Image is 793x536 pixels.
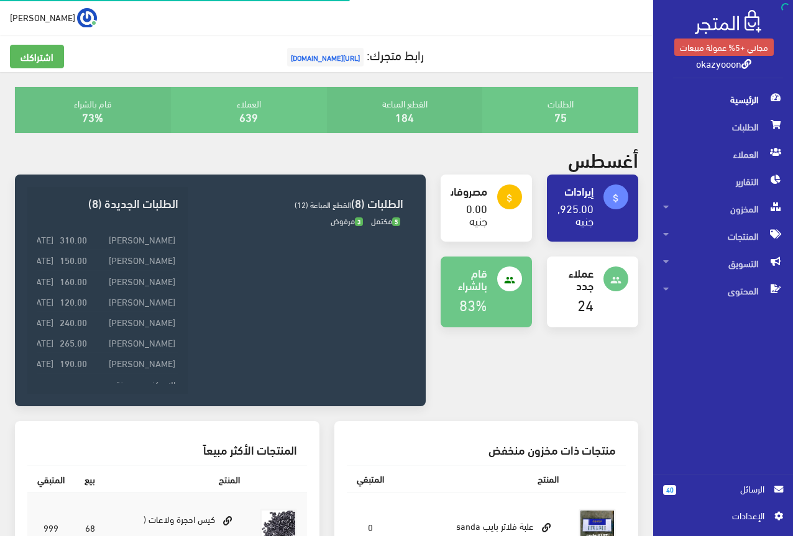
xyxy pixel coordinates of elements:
[392,217,400,227] span: 5
[610,193,621,204] i: attach_money
[653,222,793,250] a: المنتجات
[663,222,783,250] span: المنتجات
[663,113,783,140] span: الطلبات
[610,275,621,286] i: people
[653,113,793,140] a: الطلبات
[75,466,105,493] th: بيع
[663,195,783,222] span: المخزون
[25,332,57,353] td: [DATE]
[284,43,424,66] a: رابط متجرك:[URL][DOMAIN_NAME]
[27,466,75,493] th: المتبقي
[15,87,171,133] div: قام بالشراء
[90,353,178,373] td: [PERSON_NAME]
[60,356,87,370] strong: 190.00
[451,266,487,291] h4: قام بالشراء
[25,250,57,270] td: [DATE]
[557,184,594,197] h4: إيرادات
[37,443,297,455] h3: المنتجات الأكثر مبيعاً
[171,87,327,133] div: العملاء
[357,443,617,455] h3: منتجات ذات مخزون منخفض
[551,198,594,230] a: 2,925.00 جنيه
[60,274,87,288] strong: 160.00
[25,373,57,435] td: [DATE]
[504,193,515,204] i: attach_money
[60,253,87,266] strong: 150.00
[696,54,751,72] a: okazyooon
[568,148,638,170] h2: أغسطس
[504,275,515,286] i: people
[295,197,351,212] span: القطع المباعة (12)
[577,291,594,317] a: 24
[10,7,97,27] a: ... [PERSON_NAME]
[25,353,57,373] td: [DATE]
[554,106,567,127] a: 75
[663,140,783,168] span: العملاء
[653,168,793,195] a: التقارير
[90,291,178,311] td: [PERSON_NAME]
[82,106,103,127] a: 73%
[90,250,178,270] td: [PERSON_NAME]
[663,168,783,195] span: التقارير
[90,229,178,250] td: [PERSON_NAME]
[663,482,783,509] a: 40 الرسائل
[466,198,487,230] a: 0.00 جنيه
[663,86,783,113] span: الرئيسية
[198,197,403,209] h3: الطلبات (8)
[695,10,761,34] img: .
[663,485,676,495] span: 40
[60,232,87,246] strong: 310.00
[557,266,594,291] h4: عملاء جدد
[653,277,793,304] a: المحتوى
[37,197,178,209] h3: الطلبات الجديدة (8)
[451,184,487,197] h4: مصروفات
[25,229,57,250] td: [DATE]
[25,291,57,311] td: [DATE]
[355,217,363,227] span: 3
[331,213,363,228] span: مرفوض
[60,335,87,349] strong: 265.00
[90,312,178,332] td: [PERSON_NAME]
[673,509,764,522] span: اﻹعدادات
[60,315,87,329] strong: 240.00
[10,45,64,68] a: اشتراكك
[663,509,783,529] a: اﻹعدادات
[394,466,569,493] th: المنتج
[459,291,487,317] a: 83%
[105,466,250,493] th: المنتج
[90,332,178,353] td: [PERSON_NAME]
[60,294,87,308] strong: 120.00
[663,250,783,277] span: التسويق
[327,87,483,133] div: القطع المباعة
[653,140,793,168] a: العملاء
[686,482,764,496] span: الرسائل
[90,373,178,435] td: الاسكندريه مدينة [GEOGRAPHIC_DATA] الجديده مساكن [PERSON_NAME]
[287,48,364,66] span: [URL][DOMAIN_NAME]
[90,270,178,291] td: [PERSON_NAME]
[10,9,75,25] span: [PERSON_NAME]
[674,39,774,56] a: مجاني +5% عمولة مبيعات
[653,195,793,222] a: المخزون
[347,466,394,493] th: المتبقي
[25,270,57,291] td: [DATE]
[482,87,638,133] div: الطلبات
[239,106,258,127] a: 639
[663,277,783,304] span: المحتوى
[371,213,400,228] span: مكتمل
[653,86,793,113] a: الرئيسية
[25,312,57,332] td: [DATE]
[77,8,97,28] img: ...
[395,106,414,127] a: 184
